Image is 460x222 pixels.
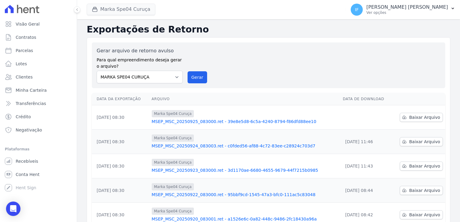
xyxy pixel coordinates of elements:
[400,162,443,171] a: Baixar Arquivo
[2,97,74,109] a: Transferências
[340,178,392,203] td: [DATE] 08:44
[92,130,149,154] td: [DATE] 08:30
[149,93,340,105] th: Arquivo
[400,137,443,146] a: Baixar Arquivo
[340,130,392,154] td: [DATE] 11:46
[409,187,440,193] span: Baixar Arquivo
[152,167,338,173] a: MSEP_MSC_20250923_083000.ret - 3d1170ae-6680-4655-9679-44f7215b0985
[400,113,443,122] a: Baixar Arquivo
[16,48,33,54] span: Parcelas
[366,10,448,15] p: Ver opções
[2,18,74,30] a: Visão Geral
[2,168,74,180] a: Conta Hent
[409,163,440,169] span: Baixar Arquivo
[16,127,42,133] span: Negativação
[2,31,74,43] a: Contratos
[97,54,183,69] label: Para qual empreendimento deseja gerar o arquivo?
[2,58,74,70] a: Lotes
[2,124,74,136] a: Negativação
[16,171,39,177] span: Conta Hent
[152,134,194,142] span: Marka Spe04 Curuça
[87,4,155,15] button: Marka Spe04 Curuça
[87,24,450,35] h2: Exportações de Retorno
[16,114,31,120] span: Crédito
[2,45,74,57] a: Parcelas
[2,84,74,96] a: Minha Carteira
[340,154,392,178] td: [DATE] 11:43
[5,146,72,153] div: Plataformas
[152,216,338,222] a: MSEP_MSC_20250920_083001.ret - a1526e6c-0a82-448c-9486-2fc18430a96a
[92,93,149,105] th: Data da Exportação
[2,111,74,123] a: Crédito
[400,186,443,195] a: Baixar Arquivo
[340,93,392,105] th: Data de Download
[152,119,338,125] a: MSEP_MSC_20250925_083000.ret - 39e8e5d8-6c5a-4240-8794-f86dfd88ee10
[16,100,46,106] span: Transferências
[152,208,194,215] span: Marka Spe04 Curuça
[16,158,38,164] span: Recebíveis
[16,34,36,40] span: Contratos
[97,47,183,54] label: Gerar arquivo de retorno avulso
[16,61,27,67] span: Lotes
[355,8,359,12] span: IF
[92,178,149,203] td: [DATE] 08:30
[16,21,40,27] span: Visão Geral
[6,202,20,216] div: Open Intercom Messenger
[152,110,194,117] span: Marka Spe04 Curuça
[16,74,33,80] span: Clientes
[2,71,74,83] a: Clientes
[409,139,440,145] span: Baixar Arquivo
[346,1,460,18] button: IF [PERSON_NAME] [PERSON_NAME] Ver opções
[409,212,440,218] span: Baixar Arquivo
[2,155,74,167] a: Recebíveis
[16,87,47,93] span: Minha Carteira
[152,159,194,166] span: Marka Spe04 Curuça
[92,154,149,178] td: [DATE] 08:30
[92,105,149,130] td: [DATE] 08:30
[152,192,338,198] a: MSEP_MSC_20250922_083000.ret - 95bbf9cd-1545-47a3-bfc0-111ac5c83048
[366,4,448,10] p: [PERSON_NAME] [PERSON_NAME]
[152,143,338,149] a: MSEP_MSC_20250924_083003.ret - c0fded56-af88-4c72-83ee-c28924c703d7
[152,183,194,190] span: Marka Spe04 Curuça
[409,114,440,120] span: Baixar Arquivo
[188,71,207,83] button: Gerar
[400,210,443,219] a: Baixar Arquivo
